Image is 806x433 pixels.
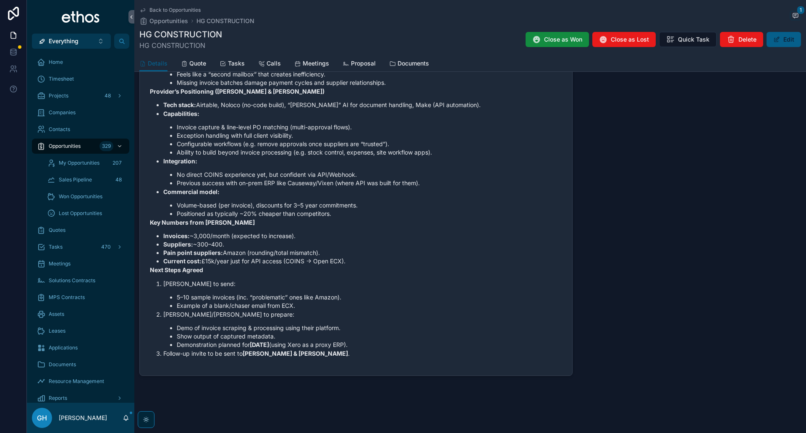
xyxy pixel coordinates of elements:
[177,171,562,179] li: No direct COINS experience yet, but confident via API/Webhook.
[139,29,222,40] h1: HG CONSTRUCTION
[659,32,717,47] button: Quick Task
[32,307,129,322] a: Assets
[303,59,329,68] span: Meetings
[243,350,348,357] strong: [PERSON_NAME] & [PERSON_NAME]
[49,244,63,250] span: Tasks
[49,143,81,150] span: Opportunities
[59,414,107,422] p: [PERSON_NAME]
[32,223,129,238] a: Quotes
[177,302,562,310] li: Example of a blank/chaser email from ECX.
[49,277,95,284] span: Solutions Contracts
[258,56,281,73] a: Calls
[790,11,801,21] button: 1
[148,59,167,68] span: Details
[149,17,188,25] span: Opportunities
[42,172,129,187] a: Sales Pipeline48
[49,344,78,351] span: Applications
[177,210,562,218] li: Positioned as typically ~20% cheaper than competitors.
[139,40,222,50] span: HG CONSTRUCTION
[32,122,129,137] a: Contacts
[32,239,129,255] a: Tasks470
[32,323,129,339] a: Leases
[389,56,429,73] a: Documents
[177,140,562,148] li: Configurable workflows (e.g. remove approvals once suppliers are “trusted”).
[32,357,129,372] a: Documents
[163,157,197,165] strong: Integration:
[398,59,429,68] span: Documents
[49,395,67,402] span: Reports
[544,35,582,44] span: Close as Won
[32,105,129,120] a: Companies
[49,92,68,99] span: Projects
[49,59,63,66] span: Home
[196,17,254,25] a: HG CONSTRUCTION
[294,56,329,73] a: Meetings
[49,378,104,385] span: Resource Management
[49,328,65,334] span: Leases
[32,290,129,305] a: MPS Contracts
[150,266,203,273] strong: Next Steps Agreed
[32,55,129,70] a: Home
[49,260,71,267] span: Meetings
[150,219,255,226] strong: Key Numbers from [PERSON_NAME]
[177,123,562,131] li: Invoice capture & line-level PO matching (multi-approval flows).
[49,126,70,133] span: Contacts
[49,361,76,368] span: Documents
[32,71,129,87] a: Timesheet
[139,56,167,72] a: Details
[177,79,562,87] li: Missing invoice batches damage payment cycles and supplier relationships.
[99,242,113,252] div: 470
[59,210,102,217] span: Lost Opportunities
[177,341,562,349] li: Demonstration planned for (using Xero as a proxy ERP).
[177,201,562,210] li: Volume-based (per invoice), discounts for 3–5 year commitments.
[163,257,201,265] strong: Current cost:
[149,7,201,13] span: Back to Opportunities
[32,88,129,103] a: Projects48
[189,59,206,68] span: Quote
[177,148,562,157] li: Ability to build beyond invoice processing (e.g. stock control, expenses, site workflow apps).
[163,241,193,248] strong: Suppliers:
[177,70,562,79] li: Feels like a “second mailbox” that creates inefficiency.
[738,35,756,44] span: Delete
[678,35,709,44] span: Quick Task
[49,294,85,301] span: MPS Contracts
[526,32,589,47] button: Close as Won
[42,155,129,171] a: My Opportunities207
[163,232,562,240] li: ~3,000/month (expected to increase).
[42,189,129,204] a: Won Opportunities
[228,59,245,68] span: Tasks
[49,109,76,116] span: Companies
[177,324,562,332] li: Demo of invoice scraping & processing using their platform.
[32,391,129,406] a: Reports
[59,160,99,166] span: My Opportunities
[163,101,562,109] li: Airtable, Noloco (no-code build), “[PERSON_NAME]” AI for document handling, Make (API automation).
[49,311,64,318] span: Assets
[343,56,376,73] a: Proposal
[32,256,129,271] a: Meetings
[163,101,196,108] strong: Tech stack:
[720,32,763,47] button: Delete
[49,76,74,82] span: Timesheet
[163,249,562,257] li: Amazon (rounding/total mismatch).
[42,206,129,221] a: Lost Opportunities
[611,35,649,44] span: Close as Lost
[113,175,124,185] div: 48
[163,310,562,319] p: [PERSON_NAME]/[PERSON_NAME] to prepare:
[177,293,562,302] li: 5–10 sample invoices (inc. “problematic” ones like Amazon).
[351,59,376,68] span: Proposal
[32,139,129,154] a: Opportunities329
[797,6,805,14] span: 1
[163,188,220,195] strong: Commercial model:
[49,227,65,234] span: Quotes
[27,49,134,403] div: scrollable content
[163,240,562,249] li: ~300–400.
[32,34,111,49] button: Select Button
[32,374,129,389] a: Resource Management
[139,7,201,13] a: Back to Opportunities
[220,56,245,73] a: Tasks
[177,179,562,187] li: Previous success with on-prem ERP like Causeway/Vixen (where API was built for them).
[592,32,656,47] button: Close as Lost
[163,110,199,117] strong: Capabilities:
[110,158,124,168] div: 207
[102,91,113,101] div: 48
